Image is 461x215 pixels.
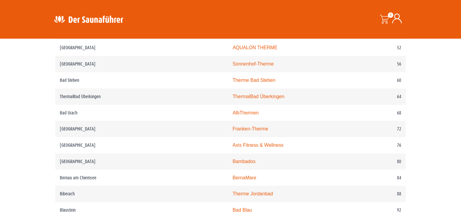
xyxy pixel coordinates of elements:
[351,121,406,137] td: 72
[351,40,406,56] td: 52
[233,61,274,66] a: Sonnenhof-Therme
[55,72,228,88] td: Bad Steben
[233,159,256,164] a: Bambados
[55,88,228,105] td: ThermalBad Überkingen
[233,110,259,115] a: AlbThermen
[233,207,252,213] a: Bad Blau
[351,56,406,72] td: 56
[55,56,228,72] td: [GEOGRAPHIC_DATA]
[55,105,228,121] td: Bad Urach
[55,121,228,137] td: [GEOGRAPHIC_DATA]
[233,191,273,196] a: Therme Jordanbad
[233,45,277,50] a: AQUALON THERME
[351,153,406,170] td: 80
[55,186,228,202] td: Biberach
[55,137,228,153] td: [GEOGRAPHIC_DATA]
[388,12,393,18] span: 0
[55,170,228,186] td: Bernau am Chiemsee
[55,153,228,170] td: [GEOGRAPHIC_DATA]
[233,143,284,148] a: Axis Fitness & Wellness
[351,88,406,105] td: 64
[233,126,268,131] a: Franken-Therme
[55,40,228,56] td: [GEOGRAPHIC_DATA]
[351,170,406,186] td: 84
[233,175,256,180] a: BernaMare
[351,72,406,88] td: 60
[233,78,276,83] a: Therme Bad Steben
[351,105,406,121] td: 68
[233,94,285,99] a: ThermalBad Überkingen
[351,137,406,153] td: 76
[351,186,406,202] td: 88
